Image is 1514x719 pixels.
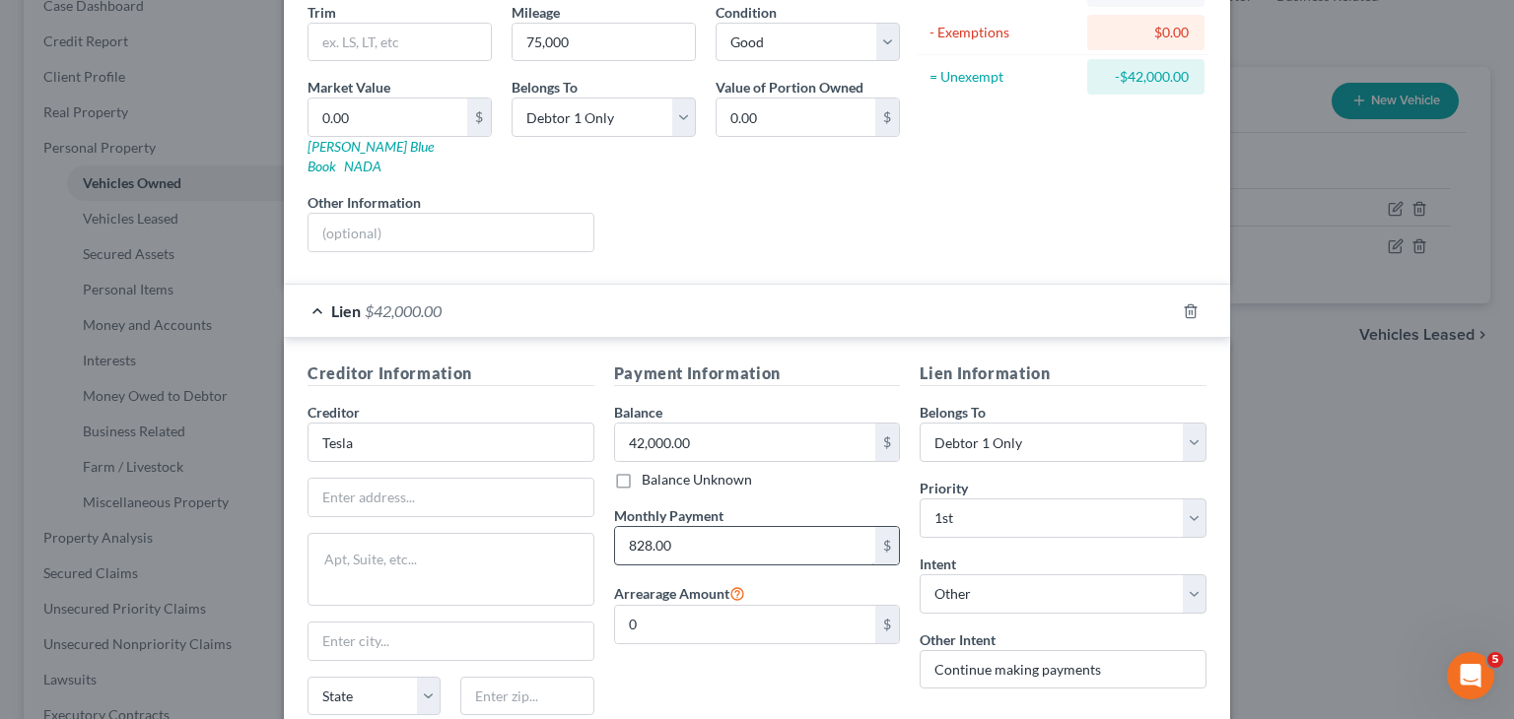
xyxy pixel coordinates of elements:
input: ex. LS, LT, etc [309,24,491,61]
input: Enter zip... [460,677,593,716]
div: $ [467,98,491,136]
input: -- [513,24,695,61]
label: Arrearage Amount [614,581,745,605]
label: Trim [308,2,336,23]
iframe: Intercom live chat [1447,652,1494,699]
span: Creditor [308,404,360,421]
label: Balance Unknown [642,470,752,490]
label: Other Information [308,192,421,213]
input: 0.00 [717,98,875,136]
label: Balance [614,402,662,423]
div: $ [875,606,899,643]
div: $0.00 [1103,23,1189,42]
span: Priority [920,480,968,496]
div: -$42,000.00 [1103,67,1189,87]
label: Condition [716,2,777,23]
span: 5 [1487,652,1503,668]
div: $ [875,424,899,461]
input: 0.00 [615,606,876,643]
div: - Exemptions [929,23,1078,42]
input: 0.00 [615,527,876,564]
input: Enter address... [309,479,593,516]
span: Belongs To [512,79,578,96]
span: Lien [331,301,361,320]
a: NADA [344,158,381,174]
a: [PERSON_NAME] Blue Book [308,138,434,174]
input: Search creditor by name... [308,423,594,462]
label: Intent [920,554,956,574]
input: (optional) [309,214,593,251]
h5: Lien Information [920,361,1206,386]
span: Belongs To [920,404,986,421]
div: $ [875,527,899,564]
label: Value of Portion Owned [716,77,863,98]
input: 0.00 [309,98,467,136]
input: Enter city... [309,622,593,660]
label: Market Value [308,77,390,98]
label: Other Intent [920,629,996,650]
h5: Payment Information [614,361,901,386]
div: = Unexempt [929,67,1078,87]
span: $42,000.00 [365,301,442,320]
label: Monthly Payment [614,505,723,526]
h5: Creditor Information [308,361,594,386]
label: Mileage [512,2,560,23]
input: Specify... [920,650,1206,689]
input: 0.00 [615,424,876,461]
div: $ [875,98,899,136]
